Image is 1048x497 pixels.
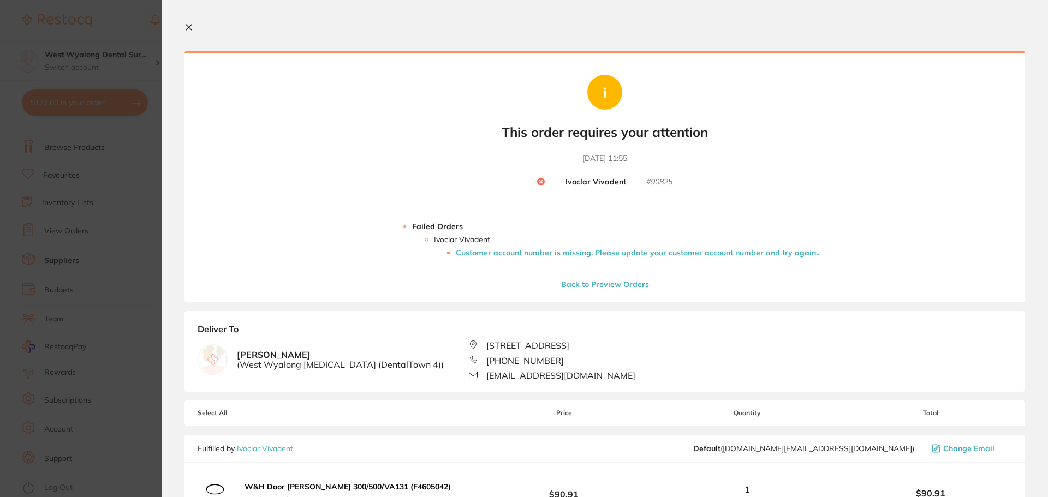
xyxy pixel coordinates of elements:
span: Price [483,409,645,417]
time: [DATE] 11:55 [582,153,627,164]
small: # 90825 [646,177,672,187]
span: [EMAIL_ADDRESS][DOMAIN_NAME] [486,370,635,380]
button: Change Email [928,444,1012,453]
b: This order requires your attention [502,124,708,140]
p: Fulfilled by [198,444,293,453]
span: Select All [198,409,307,417]
a: Ivoclar Vivadent [237,444,293,453]
span: [PHONE_NUMBER] [486,356,564,366]
span: orders.au@ivoclarvivadent.com [693,444,914,453]
b: W&H Door [PERSON_NAME] 300/500/VA131 (F4605042) [245,482,451,492]
b: Ivoclar Vivadent [565,177,626,187]
strong: Failed Orders [412,221,463,231]
span: Change Email [943,444,995,453]
li: Ivoclar Vivadent . [434,235,819,257]
b: [PERSON_NAME] [237,350,444,370]
span: [STREET_ADDRESS] [486,340,569,350]
img: empty.jpg [198,345,228,374]
span: Total [849,409,1012,417]
b: Default [693,444,720,453]
button: Back to Preview Orders [558,279,652,289]
span: ( West Wyalong [MEDICAL_DATA] (DentalTown 4) ) [237,360,444,369]
span: Quantity [646,409,849,417]
li: Customer account number is missing. Please update your customer account number and try again. . [456,248,819,257]
b: Deliver To [198,324,1012,340]
span: 1 [745,484,750,494]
